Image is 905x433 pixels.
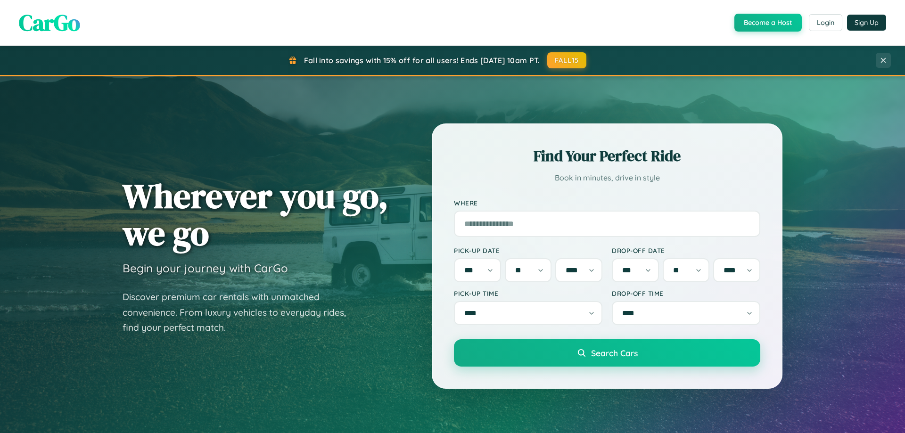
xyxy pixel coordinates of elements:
h1: Wherever you go, we go [123,177,388,252]
button: FALL15 [547,52,587,68]
p: Discover premium car rentals with unmatched convenience. From luxury vehicles to everyday rides, ... [123,289,358,335]
button: Search Cars [454,339,760,367]
label: Where [454,199,760,207]
span: Search Cars [591,348,638,358]
span: Fall into savings with 15% off for all users! Ends [DATE] 10am PT. [304,56,540,65]
button: Login [809,14,842,31]
label: Drop-off Date [612,246,760,254]
label: Pick-up Date [454,246,602,254]
button: Sign Up [847,15,886,31]
label: Drop-off Time [612,289,760,297]
h3: Begin your journey with CarGo [123,261,288,275]
span: CarGo [19,7,80,38]
button: Become a Host [734,14,802,32]
h2: Find Your Perfect Ride [454,146,760,166]
label: Pick-up Time [454,289,602,297]
p: Book in minutes, drive in style [454,171,760,185]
